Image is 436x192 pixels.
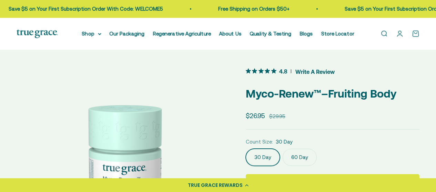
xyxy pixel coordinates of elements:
span: 4.8 [279,67,287,75]
span: Write A Review [295,66,335,77]
a: Store Locator [321,31,354,36]
a: Our Packaging [110,31,145,36]
a: Regenerative Agriculture [153,31,211,36]
a: Quality & Testing [250,31,292,36]
legend: Count Size: [246,138,273,146]
p: Save $5 on Your First Subscription Order With Code: WELCOME5 [8,5,162,13]
div: TRUE GRACE REWARDS [188,182,243,189]
sale-price: $26.95 [246,111,265,121]
a: Blogs [300,31,313,36]
a: About Us [219,31,242,36]
button: 4.8 out 5 stars rating in total 11 reviews. Jump to reviews. [246,66,335,77]
a: Free Shipping on Orders $50+ [217,6,288,12]
compare-at-price: $29.95 [269,112,285,121]
span: 30 Day [276,138,293,146]
summary: Shop [82,30,101,38]
p: Myco-Renew™–Fruiting Body [246,85,419,102]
